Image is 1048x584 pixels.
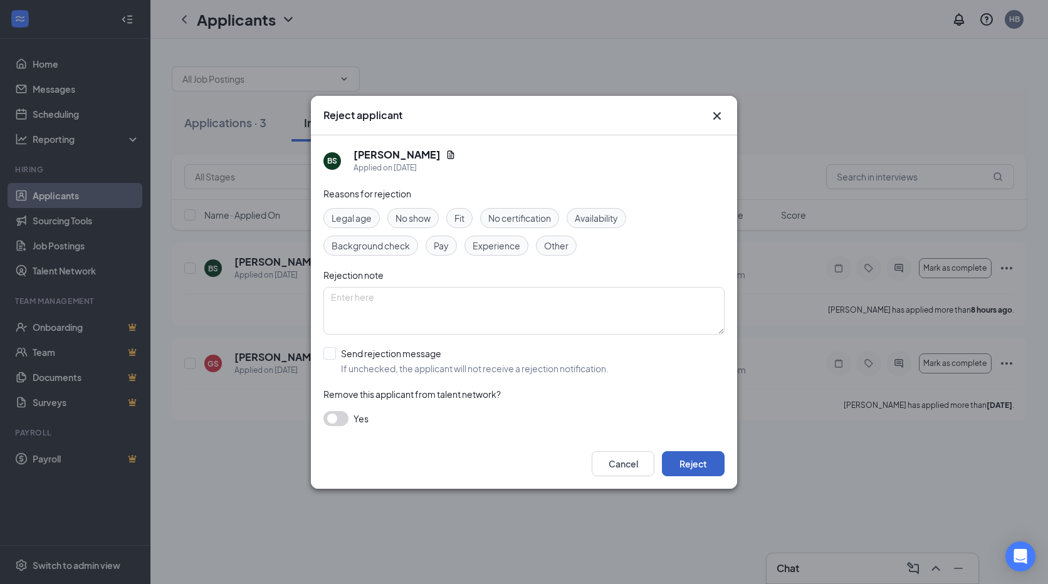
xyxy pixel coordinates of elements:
[488,211,551,225] span: No certification
[710,108,725,123] svg: Cross
[323,188,411,199] span: Reasons for rejection
[332,211,372,225] span: Legal age
[327,155,337,166] div: BS
[1005,541,1035,571] div: Open Intercom Messenger
[354,411,369,426] span: Yes
[446,150,456,160] svg: Document
[592,451,654,476] button: Cancel
[454,211,464,225] span: Fit
[323,269,384,281] span: Rejection note
[544,239,569,253] span: Other
[473,239,520,253] span: Experience
[575,211,618,225] span: Availability
[710,108,725,123] button: Close
[662,451,725,476] button: Reject
[434,239,449,253] span: Pay
[332,239,410,253] span: Background check
[354,148,441,162] h5: [PERSON_NAME]
[323,108,402,122] h3: Reject applicant
[396,211,431,225] span: No show
[354,162,456,174] div: Applied on [DATE]
[323,388,501,400] span: Remove this applicant from talent network?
